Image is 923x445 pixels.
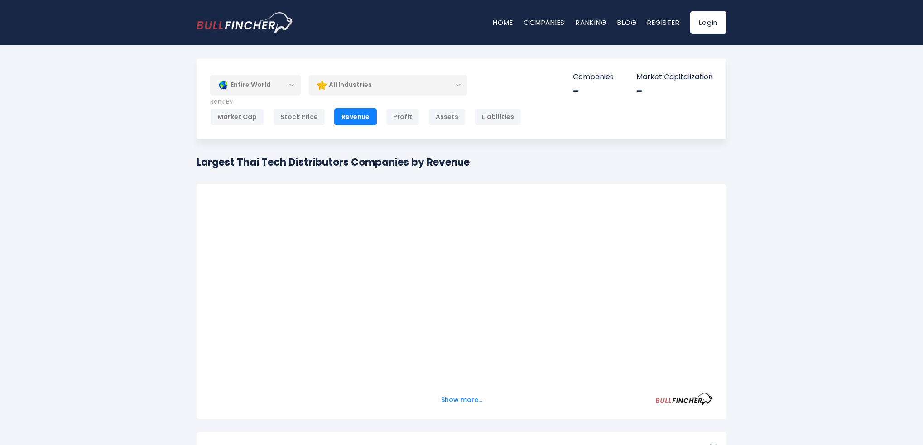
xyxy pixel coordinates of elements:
img: bullfincher logo [197,12,294,33]
p: Rank By [210,98,521,106]
div: Assets [428,108,466,125]
div: - [573,84,614,98]
a: Blog [617,18,636,27]
div: Profit [386,108,419,125]
h1: Largest Thai Tech Distributors Companies by Revenue [197,155,470,170]
a: Companies [524,18,565,27]
a: Ranking [576,18,606,27]
div: - [636,84,713,98]
a: Login [690,11,726,34]
button: Show more... [436,392,488,407]
div: Liabilities [475,108,521,125]
div: Entire World [210,75,301,96]
p: Market Capitalization [636,72,713,82]
a: Home [493,18,513,27]
a: Go to homepage [197,12,294,33]
a: Register [647,18,679,27]
div: Revenue [334,108,377,125]
p: Companies [573,72,614,82]
div: Market Cap [210,108,264,125]
div: All Industries [309,75,467,96]
div: Stock Price [273,108,325,125]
